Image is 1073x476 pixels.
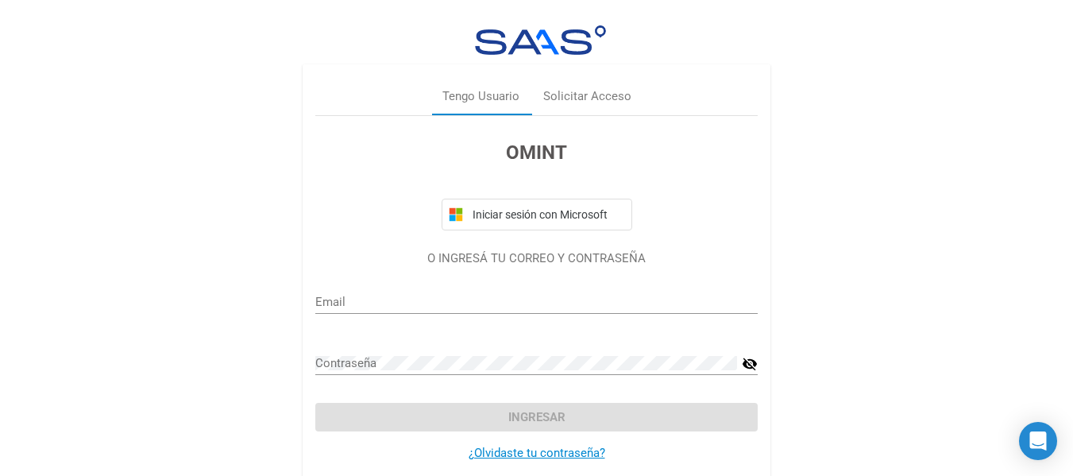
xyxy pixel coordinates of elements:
[315,250,758,268] p: O INGRESÁ TU CORREO Y CONTRASEÑA
[469,208,625,221] span: Iniciar sesión con Microsoft
[1019,422,1057,460] div: Open Intercom Messenger
[742,354,758,373] mat-icon: visibility_off
[442,87,519,106] div: Tengo Usuario
[508,410,565,424] span: Ingresar
[315,403,758,431] button: Ingresar
[442,199,632,230] button: Iniciar sesión con Microsoft
[543,87,631,106] div: Solicitar Acceso
[315,138,758,167] h3: OMINT
[469,446,605,460] a: ¿Olvidaste tu contraseña?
